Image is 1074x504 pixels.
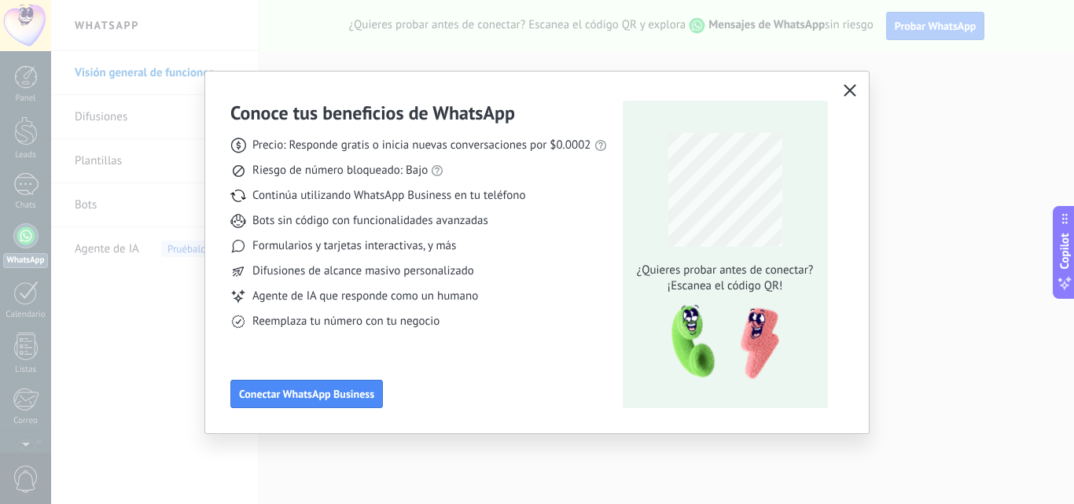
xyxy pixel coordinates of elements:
span: ¿Quieres probar antes de conectar? [632,263,818,278]
span: Conectar WhatsApp Business [239,388,374,399]
span: Agente de IA que responde como un humano [252,289,478,304]
img: qr-pic-1x.png [658,300,782,384]
span: Riesgo de número bloqueado: Bajo [252,163,428,178]
span: Continúa utilizando WhatsApp Business en tu teléfono [252,188,525,204]
span: Difusiones de alcance masivo personalizado [252,263,474,279]
span: ¡Escanea el código QR! [632,278,818,294]
span: Precio: Responde gratis o inicia nuevas conversaciones por $0.0002 [252,138,591,153]
span: Copilot [1057,233,1072,269]
h3: Conoce tus beneficios de WhatsApp [230,101,515,125]
span: Bots sin código con funcionalidades avanzadas [252,213,488,229]
button: Conectar WhatsApp Business [230,380,383,408]
span: Reemplaza tu número con tu negocio [252,314,440,329]
span: Formularios y tarjetas interactivas, y más [252,238,456,254]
